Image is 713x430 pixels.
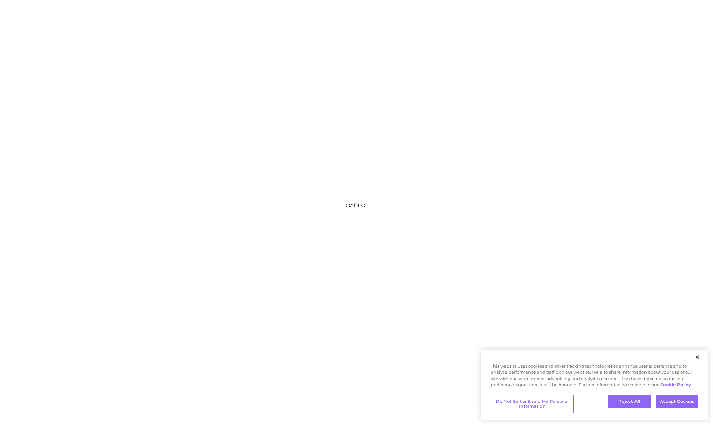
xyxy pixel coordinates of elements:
h3: Loading... [292,202,421,209]
div: Cookie banner [481,350,708,420]
div: This website uses cookies and other tracking technologies to enhance user experience and to analy... [481,363,708,391]
button: Reject All [608,395,651,408]
button: Accept Cookies [656,395,698,408]
div: Privacy [481,350,708,420]
button: Close [690,350,705,364]
a: More information about your privacy, opens in a new tab [660,382,691,387]
button: Do Not Sell or Share My Personal Information, Opens the preference center dialog [491,395,574,413]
